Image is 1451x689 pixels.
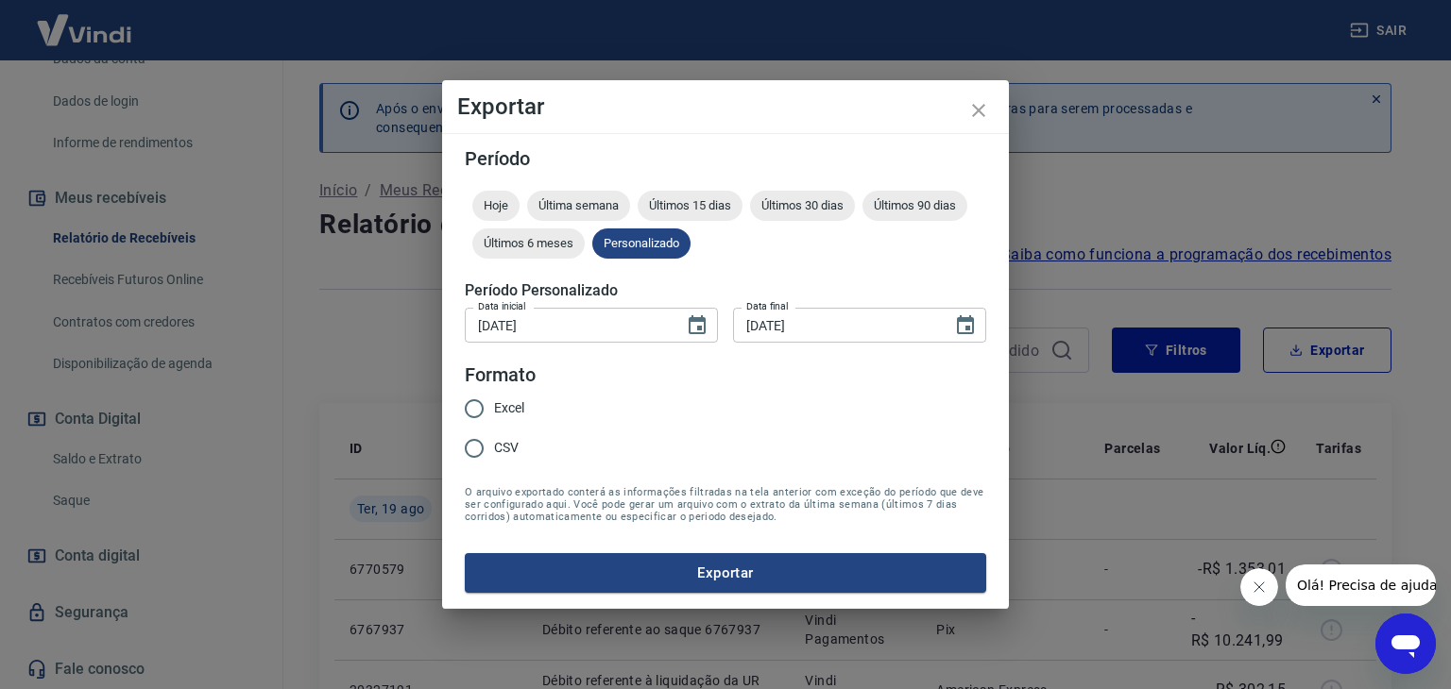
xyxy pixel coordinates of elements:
label: Data inicial [478,299,526,313]
div: Personalizado [592,228,691,259]
button: Choose date, selected date is 1 de ago de 2025 [678,307,716,344]
legend: Formato [465,361,536,389]
iframe: Botão para abrir a janela de mensagens [1375,613,1436,674]
span: Olá! Precisa de ajuda? [11,13,159,28]
div: Últimos 30 dias [750,191,855,221]
span: Últimos 90 dias [862,198,967,212]
label: Data final [746,299,789,313]
input: DD/MM/YYYY [465,308,671,343]
button: Choose date, selected date is 20 de ago de 2025 [947,307,984,344]
span: Última semana [527,198,630,212]
span: Últimos 15 dias [638,198,743,212]
h4: Exportar [457,95,994,118]
span: Personalizado [592,236,691,250]
iframe: Mensagem da empresa [1286,564,1436,606]
div: Últimos 90 dias [862,191,967,221]
h5: Período [465,149,986,168]
span: Últimos 6 meses [472,236,585,250]
span: CSV [494,438,519,458]
span: Últimos 30 dias [750,198,855,212]
span: Hoje [472,198,520,212]
div: Última semana [527,191,630,221]
iframe: Fechar mensagem [1240,568,1278,606]
div: Hoje [472,191,520,221]
input: DD/MM/YYYY [733,308,939,343]
div: Últimos 15 dias [638,191,743,221]
div: Últimos 6 meses [472,228,585,259]
h5: Período Personalizado [465,281,986,300]
span: O arquivo exportado conterá as informações filtradas na tela anterior com exceção do período que ... [465,486,986,523]
button: Exportar [465,553,986,593]
span: Excel [494,398,524,418]
button: close [956,88,1001,133]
